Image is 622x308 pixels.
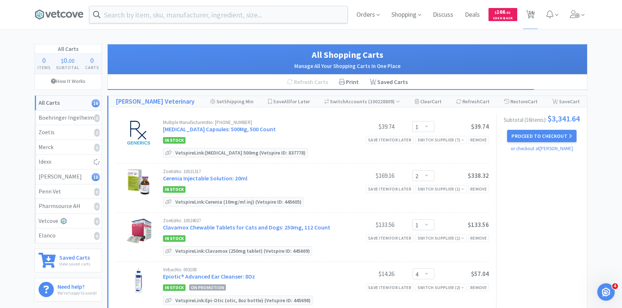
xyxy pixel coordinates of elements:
[57,289,97,296] p: We're happy to assist!
[35,111,101,125] a: Boehringer Ingelheim0
[493,16,513,21] span: Cash Back
[39,187,98,196] div: Penn Vet
[495,8,511,15] span: 166
[570,98,580,105] span: Cart
[39,157,98,167] div: Idexx
[57,282,97,289] h6: Need help?
[39,172,98,181] div: [PERSON_NAME]
[163,235,186,242] span: In Stock
[468,234,489,242] div: Remove
[366,185,414,193] div: Save item for later
[210,96,254,107] div: Shipping Min
[511,145,573,152] a: or checkout at [PERSON_NAME]
[480,98,490,105] span: Cart
[69,57,75,64] span: 00
[418,284,464,291] div: Switch Supplier ( 2 )
[418,185,464,192] div: Switch Supplier ( 1 )
[507,130,576,142] button: Proceed to Checkout
[471,270,489,278] span: $57.04
[528,98,538,105] span: Cart
[64,56,67,65] span: 0
[163,175,247,182] a: Cerenia Injectable Solution: 20ml
[116,96,195,107] a: [PERSON_NAME] Veterinary
[35,169,101,184] a: [PERSON_NAME]16
[547,115,580,123] span: $3,341.64
[418,235,464,241] div: Switch Supplier ( 1 )
[59,260,90,267] p: View saved carts
[340,122,394,131] div: $39.74
[505,10,511,15] span: . 01
[39,231,98,240] div: Elanco
[92,99,100,107] i: 16
[35,74,101,88] a: How It Works
[35,125,101,140] a: Zoetis0
[523,12,538,19] a: 16
[174,148,307,157] p: Vetspire Link: [MEDICAL_DATA] 500mg (Vetspire ID: 837778)
[334,75,364,90] div: Print
[126,218,151,244] img: 6bfc34df1d7f42ef92bc53ba9ab6a7fc_454208.jpeg
[35,96,101,111] a: All Carts16
[216,98,224,105] span: Set
[366,136,414,144] div: Save item for later
[456,96,490,107] div: Refresh
[552,96,580,107] div: Save
[163,218,340,223] div: Zoetis No: 10024027
[94,188,100,196] i: 0
[415,96,442,107] div: Clear
[94,129,100,137] i: 0
[115,62,580,71] h2: Manage All Your Shopping Carts In One Place
[163,125,276,133] a: [MEDICAL_DATA] Capsules: 500Mg, 500 Count
[42,56,46,65] span: 0
[39,143,98,152] div: Merck
[126,267,151,293] img: be75f520e2464e2c94ea7f040e8c9bd9_81625.jpeg
[163,186,186,193] span: In Stock
[340,220,394,229] div: $133.56
[94,232,100,240] i: 0
[430,12,456,18] a: Discuss
[174,296,312,305] p: Vetspire Link: Epi-Otic (otic, 8oz bottle) (Vetspire ID: 445698)
[39,128,98,137] div: Zoetis
[90,56,94,65] span: 0
[340,269,394,278] div: $14.26
[504,96,538,107] div: Restore
[61,57,64,64] span: $
[35,214,101,229] a: Vetcove0
[273,98,310,105] span: Save for Later
[489,5,517,24] a: $166.01Cash Back
[94,217,100,225] i: 0
[35,44,101,54] h1: All Carts
[174,197,303,206] p: Vetspire Link: Cerenia (10mg/ml inj) (Vetspire ID: 445605)
[35,249,102,272] a: Saved CartsView saved carts
[471,123,489,131] span: $39.74
[94,203,100,211] i: 0
[163,284,186,291] span: In Stock
[468,284,489,291] div: Remove
[189,284,226,291] span: On Promotion
[612,283,618,289] span: 4
[35,199,101,214] a: Pharmsource AH0
[35,228,101,243] a: Elanco0
[53,57,83,64] div: .
[495,10,497,15] span: $
[115,48,580,62] h1: All Shopping Carts
[39,113,98,123] div: Boehringer Ingelheim
[35,155,101,169] a: Idexx
[504,115,580,123] div: Subtotal ( 16 item s ):
[468,172,489,180] span: $338.32
[163,267,340,272] div: Virbac No: 003108
[35,140,101,155] a: Merck0
[468,185,489,193] div: Remove
[89,6,347,23] input: Search by item, sku, manufacturer, ingredient, size...
[126,169,151,195] img: 55361e86bb714a02bb532598ccc01019_502556.jpeg
[468,136,489,144] div: Remove
[282,75,334,90] div: Refresh Carts
[284,98,290,105] span: All
[82,64,101,71] h4: Carts
[462,12,483,18] a: Deals
[364,75,413,90] a: Saved Carts
[367,98,400,105] span: ( 100228809 )
[163,137,186,144] span: In Stock
[324,96,400,107] div: Accounts
[94,114,100,122] i: 0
